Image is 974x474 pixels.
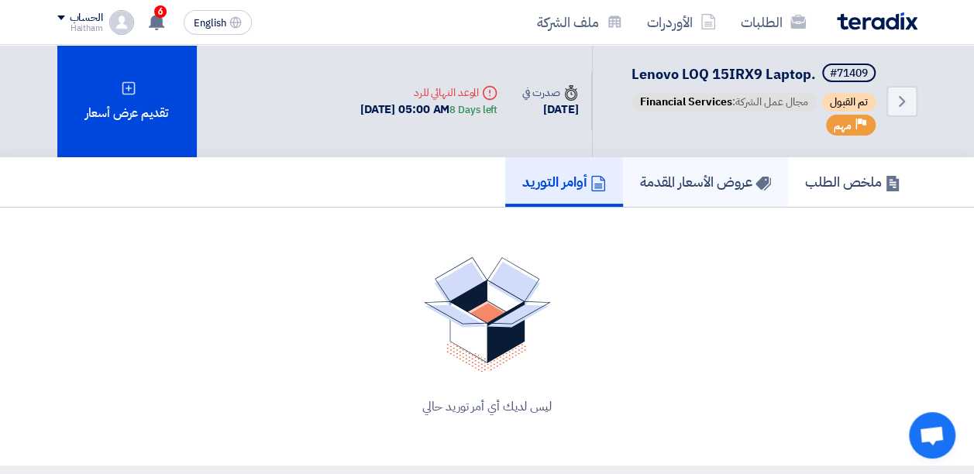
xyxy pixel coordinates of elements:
[424,257,551,373] img: No Quotations Found!
[505,157,623,207] a: أوامر التوريد
[57,24,103,33] div: Haitham
[728,4,818,40] a: الطلبات
[640,173,771,191] h5: عروض الأسعار المقدمة
[830,68,868,79] div: #71409
[109,10,134,35] img: profile_test.png
[834,118,852,133] span: مهم
[360,84,497,101] div: الموعد النهائي للرد
[57,45,197,157] div: تقديم عرض أسعار
[632,93,816,112] span: مجال عمل الشركة:
[640,94,732,110] span: Financial Services
[632,64,816,84] span: Lenovo LOQ 15IRX9 Laptop.
[70,12,103,25] div: الحساب
[822,93,876,112] span: تم القبول
[184,10,252,35] button: English
[837,12,917,30] img: Teradix logo
[449,102,497,118] div: 8 Days left
[635,4,728,40] a: الأوردرات
[909,412,955,459] div: Open chat
[76,397,899,416] div: ليس لديك أي أمر توريد حالي
[522,84,578,101] div: صدرت في
[623,157,788,207] a: عروض الأسعار المقدمة
[154,5,167,18] span: 6
[805,173,900,191] h5: ملخص الطلب
[629,64,879,85] h5: Lenovo LOQ 15IRX9 Laptop.
[522,101,578,118] div: [DATE]
[194,18,226,29] span: English
[522,173,606,191] h5: أوامر التوريد
[525,4,635,40] a: ملف الشركة
[360,101,497,118] div: [DATE] 05:00 AM
[788,157,917,207] a: ملخص الطلب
